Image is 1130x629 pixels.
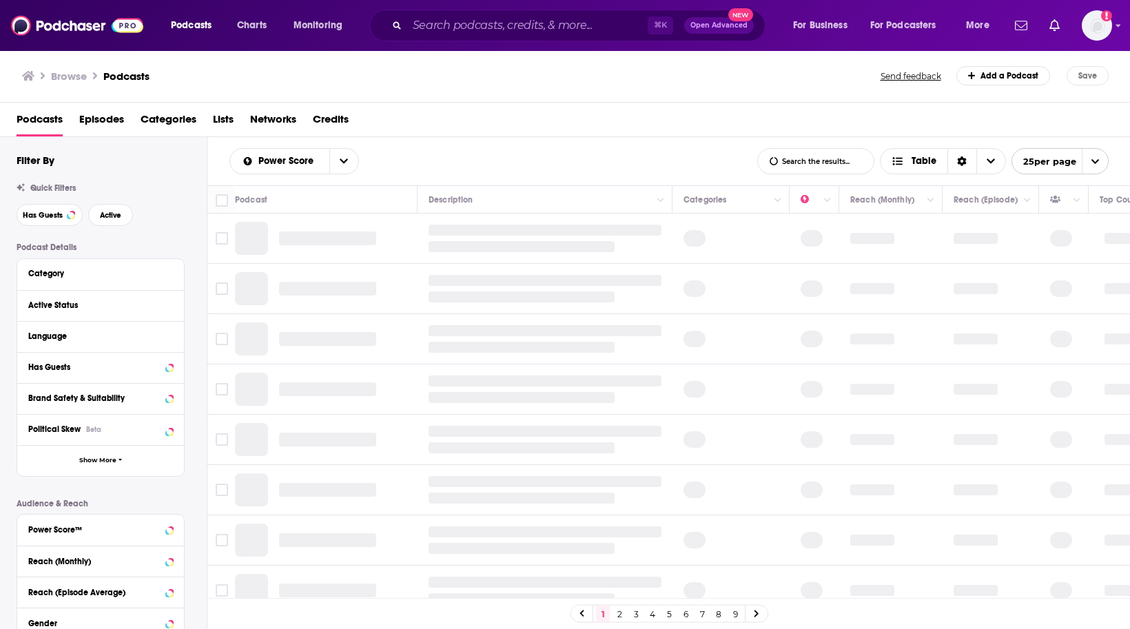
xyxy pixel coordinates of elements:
[954,192,1018,208] div: Reach (Episode)
[28,552,173,569] button: Reach (Monthly)
[1067,66,1109,85] button: Save
[30,183,76,193] span: Quick Filters
[613,606,626,622] a: 2
[28,557,161,566] div: Reach (Monthly)
[1082,10,1112,41] span: Logged in as Gagehuber
[1082,10,1112,41] button: Show profile menu
[596,606,610,622] a: 1
[947,149,976,174] div: Sort Direction
[1082,10,1112,41] img: User Profile
[801,192,820,208] div: Power Score
[17,243,185,252] p: Podcast Details
[870,16,936,35] span: For Podcasters
[690,22,748,29] span: Open Advanced
[216,484,228,496] span: Toggle select row
[662,606,676,622] a: 5
[329,149,358,174] button: open menu
[100,212,121,219] span: Active
[28,389,173,406] button: Brand Safety & Suitability
[230,156,329,166] button: open menu
[17,108,63,136] a: Podcasts
[216,383,228,395] span: Toggle select row
[880,148,1006,174] h2: Choose View
[1019,192,1036,209] button: Column Actions
[237,16,267,35] span: Charts
[429,192,473,208] div: Description
[171,16,212,35] span: Podcasts
[1044,14,1065,37] a: Show notifications dropdown
[850,192,914,208] div: Reach (Monthly)
[912,156,936,166] span: Table
[28,420,173,437] button: Political SkewBeta
[28,265,173,282] button: Category
[1069,192,1085,209] button: Column Actions
[229,148,359,174] h2: Choose List sort
[861,14,956,37] button: open menu
[648,17,673,34] span: ⌘ K
[646,606,659,622] a: 4
[28,393,161,403] div: Brand Safety & Suitability
[79,108,124,136] a: Episodes
[250,108,296,136] span: Networks
[88,204,133,226] button: Active
[216,333,228,345] span: Toggle select row
[28,327,173,344] button: Language
[28,269,164,278] div: Category
[23,212,63,219] span: Has Guests
[629,606,643,622] a: 3
[17,204,83,226] button: Has Guests
[141,108,196,136] span: Categories
[684,17,754,34] button: Open AdvancedNew
[712,606,726,622] a: 8
[28,331,164,341] div: Language
[407,14,648,37] input: Search podcasts, credits, & more...
[382,10,779,41] div: Search podcasts, credits, & more...
[1050,192,1069,208] div: Has Guests
[956,66,1051,85] a: Add a Podcast
[28,588,161,597] div: Reach (Episode Average)
[235,192,267,208] div: Podcast
[728,606,742,622] a: 9
[28,300,164,310] div: Active Status
[17,445,184,476] button: Show More
[28,362,161,372] div: Has Guests
[28,583,173,600] button: Reach (Episode Average)
[313,108,349,136] a: Credits
[258,156,318,166] span: Power Score
[1101,10,1112,21] svg: Add a profile image
[51,70,87,83] h3: Browse
[216,433,228,446] span: Toggle select row
[819,192,836,209] button: Column Actions
[216,232,228,245] span: Toggle select row
[793,16,847,35] span: For Business
[294,16,342,35] span: Monitoring
[923,192,939,209] button: Column Actions
[876,70,945,82] button: Send feedback
[79,457,116,464] span: Show More
[161,14,229,37] button: open menu
[103,70,150,83] a: Podcasts
[28,296,173,313] button: Active Status
[284,14,360,37] button: open menu
[653,192,669,209] button: Column Actions
[783,14,865,37] button: open menu
[86,425,101,434] div: Beta
[695,606,709,622] a: 7
[216,584,228,597] span: Toggle select row
[213,108,234,136] a: Lists
[28,358,173,375] button: Has Guests
[1011,148,1109,174] button: open menu
[11,12,143,39] img: Podchaser - Follow, Share and Rate Podcasts
[17,154,54,167] h2: Filter By
[966,16,989,35] span: More
[956,14,1007,37] button: open menu
[216,282,228,295] span: Toggle select row
[28,619,161,628] div: Gender
[679,606,692,622] a: 6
